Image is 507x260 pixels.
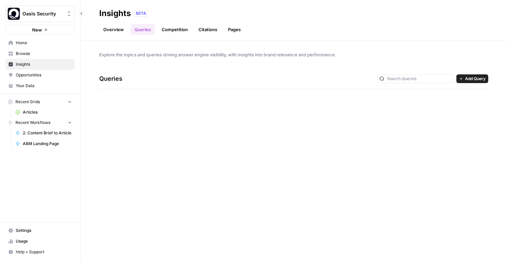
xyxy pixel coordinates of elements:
button: Workspace: Oasis Security [5,5,75,22]
a: Your Data [5,80,75,91]
a: 2. Content Brief to Article [12,128,75,138]
input: Search Queries [387,75,451,82]
span: Recent Workflows [15,120,50,126]
span: Add Query [465,76,486,82]
a: Competition [158,24,192,35]
span: Recent Grids [15,99,40,105]
h3: Queries [99,74,122,83]
a: Articles [12,107,75,118]
span: Your Data [16,83,72,89]
a: Home [5,38,75,48]
span: New [32,26,42,33]
span: 2. Content Brief to Article [23,130,72,136]
a: Opportunities [5,70,75,80]
span: Explore the topics and queries driving answer engine visibility, with insights into brand relevan... [99,51,488,58]
span: Browse [16,51,72,57]
span: Settings [16,227,72,234]
span: Help + Support [16,249,72,255]
a: Citations [194,24,221,35]
a: Overview [99,24,128,35]
a: Usage [5,236,75,247]
button: New [5,25,75,35]
img: Oasis Security Logo [8,8,20,20]
div: BETA [133,10,149,17]
a: ABM Landing Page [12,138,75,149]
span: Usage [16,238,72,244]
span: Home [16,40,72,46]
button: Recent Workflows [5,118,75,128]
span: Opportunities [16,72,72,78]
span: Articles [23,109,72,115]
span: Oasis Security [22,10,63,17]
a: Insights [5,59,75,70]
button: Recent Grids [5,97,75,107]
button: Add Query [456,74,488,83]
div: Insights [99,8,131,19]
button: Help + Support [5,247,75,257]
a: Queries [130,24,155,35]
span: ABM Landing Page [23,141,72,147]
a: Pages [224,24,245,35]
a: Browse [5,48,75,59]
a: Settings [5,225,75,236]
span: Insights [16,61,72,67]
